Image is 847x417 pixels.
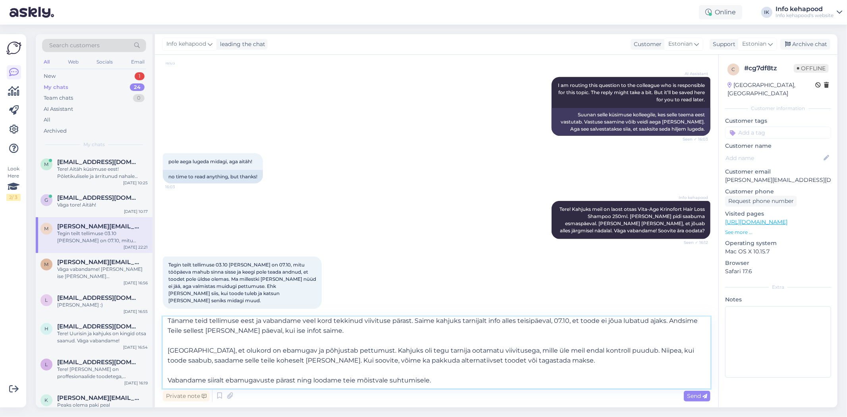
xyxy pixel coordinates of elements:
p: Customer name [725,142,831,150]
span: AI Assistant [678,71,708,77]
div: My chats [44,83,68,91]
div: [DATE] 10:25 [123,180,148,186]
span: K [45,397,48,403]
div: All [42,57,51,67]
div: 24 [130,83,145,91]
p: Mac OS X 10.15.7 [725,247,831,256]
span: m [44,261,49,267]
p: See more ... [725,229,831,236]
div: [DATE] 16:56 [123,280,148,286]
span: marek.sinijarv@gmail.com [57,223,140,230]
span: G [45,197,48,203]
span: Offline [794,64,829,73]
div: Peaks olema paki peal [57,402,148,409]
span: l [45,297,48,303]
span: Karin.tanissar@gmail.com [57,394,140,402]
p: Operating system [725,239,831,247]
div: [DATE] 16:19 [124,380,148,386]
div: Tere! Uurisin ja kahjuks on kingid otsa saanud. Väga vabandame! [57,330,148,344]
span: Estonian [742,40,766,48]
div: [DATE] 16:55 [123,309,148,315]
span: Tegin teilt tellimuse 03.10 [PERSON_NAME] on 07.10, mitu tööpäeva mahub sinna sisse ja keegi pole... [168,262,317,303]
span: My chats [83,141,105,148]
span: Seen ✓ 16:03 [678,136,708,142]
span: Info kehapood [166,40,206,48]
span: Send [687,392,707,400]
input: Add name [725,154,822,162]
div: Archive chat [780,39,830,50]
input: Add a tag [725,127,831,139]
div: [PERSON_NAME] :) [57,301,148,309]
div: Tere! Aitäh küsimuse eest! Põletikulisele ja ärritunud nahale sobivad hästi rahustavad ning niisu... [57,166,148,180]
div: [DATE] 10:17 [124,208,148,214]
div: 1 [135,72,145,80]
div: New [44,72,56,80]
span: Info kehapood [678,195,708,201]
span: 16:03 [165,60,195,66]
div: Tere! [PERSON_NAME] on proffesionaalide toodetega, [PERSON_NAME] saa tavaklient osta. [57,366,148,380]
div: IK [761,7,772,18]
p: Browser [725,259,831,267]
div: 0 [133,94,145,102]
div: Look Here [6,165,21,201]
span: Lauraliaoxx@gmail.com [57,359,140,366]
div: Private note [163,391,210,402]
div: Support [710,40,735,48]
span: 16:03 [165,184,195,190]
div: Suunan selle küsimuse kolleegile, kes selle teema eest vastutab. Vastuse saamine võib veidi aega ... [552,108,710,136]
div: [DATE] 22:21 [123,244,148,250]
span: m [44,161,49,167]
div: Extra [725,284,831,291]
a: Info kehapoodInfo kehapood's website [776,6,842,19]
span: Estonian [668,40,693,48]
div: Väga vabandame! [PERSON_NAME] ise [PERSON_NAME] [PERSON_NAME], et läheb veel kauem. [57,266,148,280]
div: Customer [631,40,662,48]
div: # cg7df8tz [744,64,794,73]
p: Customer tags [725,117,831,125]
p: [PERSON_NAME][EMAIL_ADDRESS][DOMAIN_NAME] [725,176,831,184]
div: Info kehapood [776,6,833,12]
span: h [44,326,48,332]
div: Info kehapood's website [776,12,833,19]
div: Email [129,57,146,67]
div: leading the chat [217,40,265,48]
p: Customer email [725,168,831,176]
div: Tegin teilt tellimuse 03.10 [PERSON_NAME] on 07.10, mitu tööpäeva mahub sinna sisse ja keegi pole... [57,230,148,244]
p: Notes [725,295,831,304]
p: Safari 17.6 [725,267,831,276]
div: All [44,116,50,124]
div: AI Assistant [44,105,73,113]
div: Online [699,5,742,19]
div: Team chats [44,94,73,102]
div: Request phone number [725,196,797,207]
div: no time to read anything, but thanks! [163,170,263,183]
div: Socials [95,57,114,67]
span: I am routing this question to the colleague who is responsible for this topic. The reply might ta... [558,82,706,102]
div: Web [66,57,80,67]
a: [URL][DOMAIN_NAME] [725,218,787,226]
div: Väga tore! Aitäh! [57,201,148,208]
span: Search customers [49,41,100,50]
span: hebekai@gmail.com [57,323,140,330]
span: 22:21 [165,309,195,315]
span: L [45,361,48,367]
span: Gerli.uuspold@gmail.com [57,194,140,201]
span: pole aega lugeda midagi, aga aitäh! [168,158,252,164]
span: marek.sinijarv@gmail.com [57,259,140,266]
textarea: Tere! Täname teid tellimuse eest ja vabandame veel kord tekkinud viivituse pärast. Saime kahjuks ... [163,317,710,388]
span: c [732,66,735,72]
span: m [44,226,49,232]
p: Visited pages [725,210,831,218]
span: laurasekk@icloud.com [57,294,140,301]
img: Askly Logo [6,41,21,56]
p: Customer phone [725,187,831,196]
div: Archived [44,127,67,135]
div: Customer information [725,105,831,112]
span: merilyn@gemer.ee [57,158,140,166]
span: Seen ✓ 16:12 [678,239,708,245]
div: [GEOGRAPHIC_DATA], [GEOGRAPHIC_DATA] [727,81,815,98]
div: 2 / 3 [6,194,21,201]
span: Tere! Kahjuks meil on laost otsas Vita-Age Krinofort Hair Loss Shampoo 250ml. [PERSON_NAME] pidi ... [560,206,706,234]
div: [DATE] 16:54 [123,344,148,350]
